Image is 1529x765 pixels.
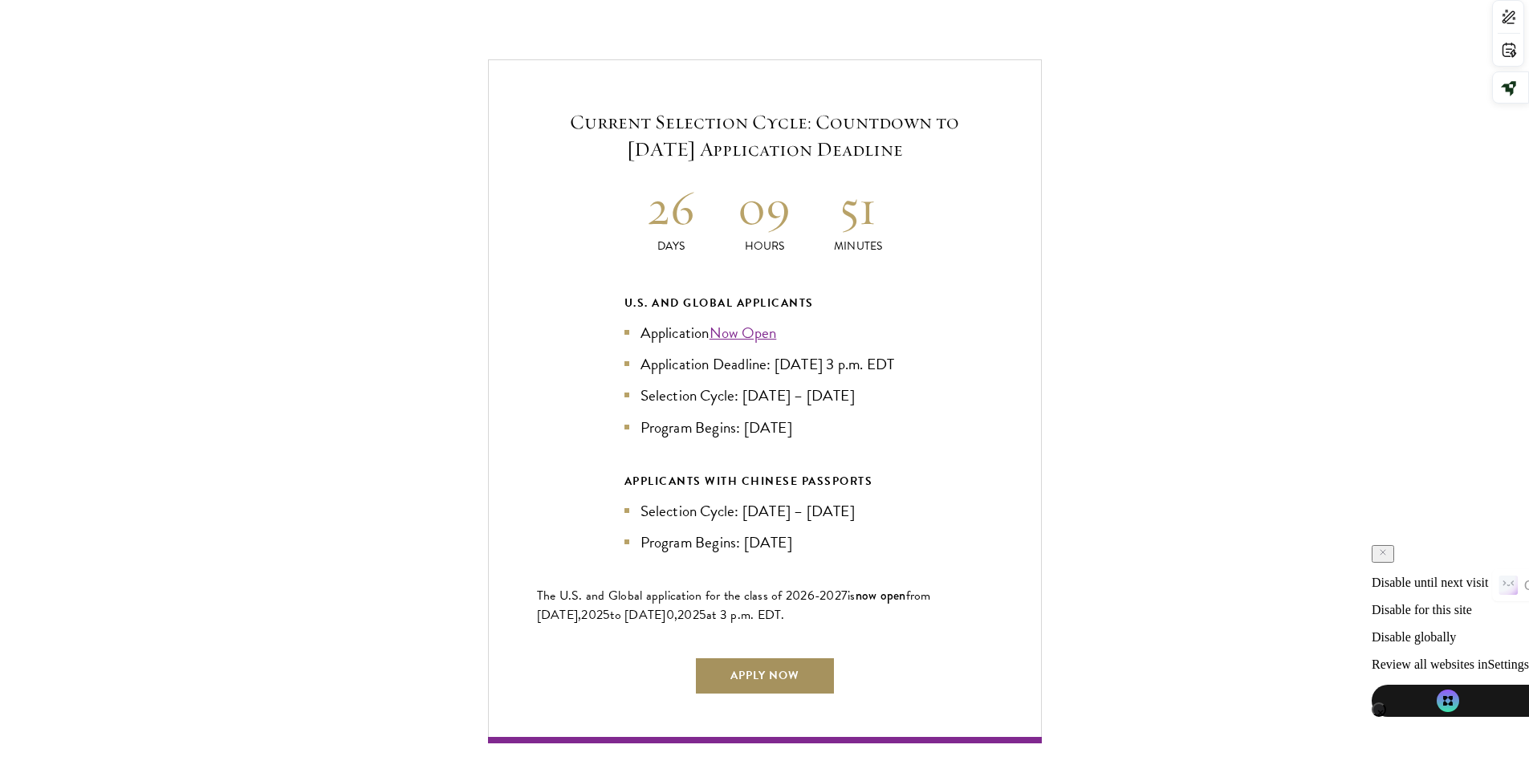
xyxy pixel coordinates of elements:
a: Apply Now [694,657,836,695]
li: Program Begins: [DATE] [624,416,905,439]
li: Application Deadline: [DATE] 3 p.m. EDT [624,352,905,376]
span: 5 [699,605,706,625]
span: to [DATE] [610,605,665,625]
span: 6 [807,586,815,605]
span: now open [856,586,906,604]
span: -202 [815,586,841,605]
h2: 26 [624,177,718,238]
span: is [848,586,856,605]
span: 0 [666,605,674,625]
li: Program Begins: [DATE] [624,531,905,554]
span: 202 [581,605,603,625]
span: from [DATE], [537,586,931,625]
p: Days [624,238,718,254]
p: Hours [718,238,811,254]
li: Selection Cycle: [DATE] – [DATE] [624,499,905,523]
span: 5 [603,605,610,625]
a: Now Open [710,321,777,344]
span: 202 [677,605,699,625]
h2: 09 [718,177,811,238]
span: , [674,605,677,625]
p: Minutes [811,238,905,254]
div: APPLICANTS WITH CHINESE PASSPORTS [624,471,905,491]
li: Application [624,321,905,344]
span: The U.S. and Global application for the class of 202 [537,586,807,605]
li: Selection Cycle: [DATE] – [DATE] [624,384,905,407]
span: 7 [841,586,848,605]
span: at 3 p.m. EDT. [706,605,785,625]
h5: Current Selection Cycle: Countdown to [DATE] Application Deadline [537,108,993,163]
h2: 51 [811,177,905,238]
div: U.S. and Global Applicants [624,293,905,313]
